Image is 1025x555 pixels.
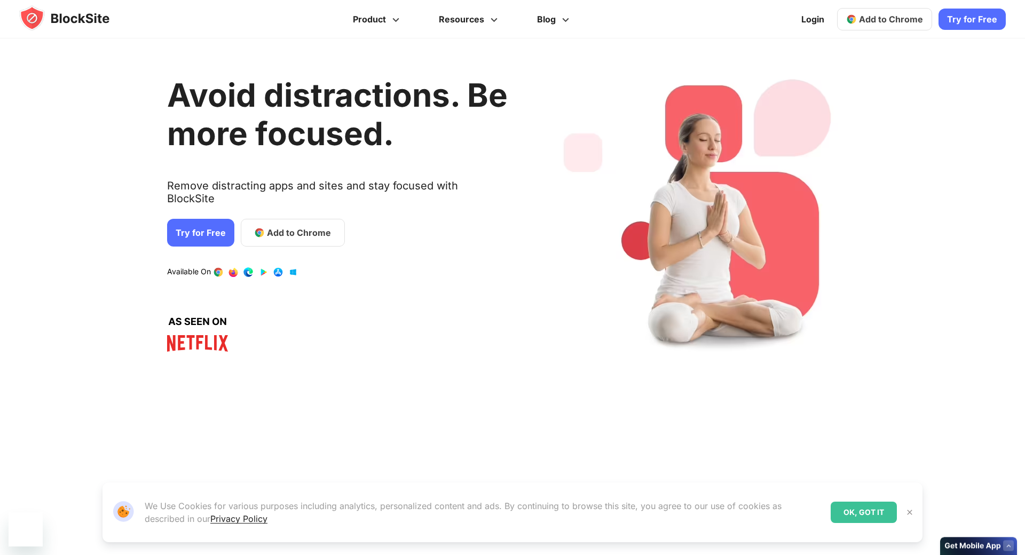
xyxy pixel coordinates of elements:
[241,219,345,247] a: Add to Chrome
[9,512,43,546] iframe: Кнопка запуска окна обмена сообщениями
[210,513,267,524] a: Privacy Policy
[167,76,508,153] h1: Avoid distractions. Be more focused.
[905,508,914,517] img: Close
[167,179,508,213] text: Remove distracting apps and sites and stay focused with BlockSite
[145,499,822,525] p: We Use Cookies for various purposes including analytics, personalized content and ads. By continu...
[167,219,234,247] a: Try for Free
[167,267,211,277] text: Available On
[859,14,923,25] span: Add to Chrome
[903,505,917,519] button: Close
[795,6,831,32] a: Login
[831,502,897,523] div: OK, GOT IT
[846,14,857,25] img: chrome-icon.svg
[939,9,1006,30] a: Try for Free
[267,226,331,239] span: Add to Chrome
[19,5,130,31] img: blocksite-icon.5d769676.svg
[837,8,932,30] a: Add to Chrome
